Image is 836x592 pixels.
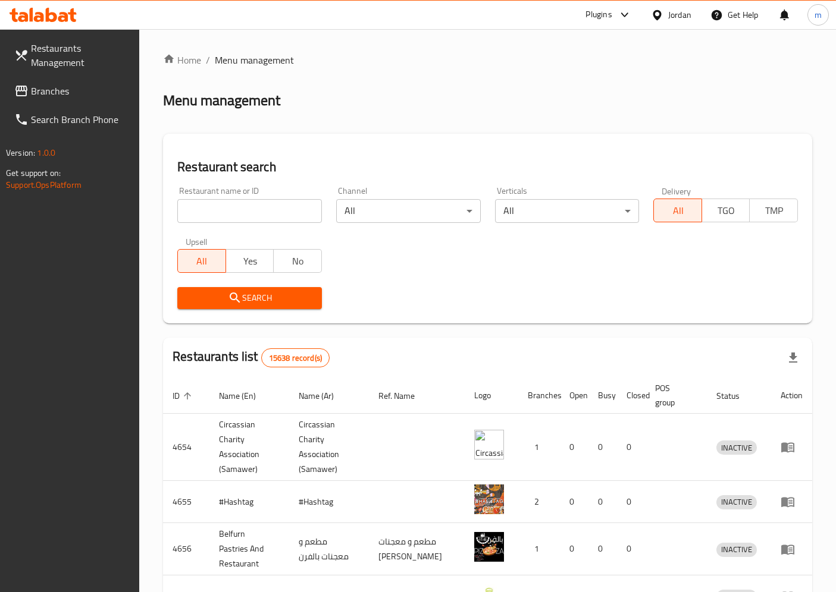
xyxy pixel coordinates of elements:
button: No [273,249,322,273]
span: TMP [754,202,793,219]
td: 2 [518,481,560,523]
h2: Restaurants list [173,348,330,367]
td: 0 [588,481,617,523]
span: Name (En) [219,389,271,403]
td: #Hashtag [209,481,289,523]
span: Version: [6,145,35,160]
button: Search [177,287,322,309]
button: All [653,199,702,222]
div: All [336,199,481,223]
td: 4655 [163,481,209,523]
td: ​Circassian ​Charity ​Association​ (Samawer) [209,414,289,481]
button: TGO [702,199,750,222]
td: 0 [560,523,588,575]
span: TGO [707,202,746,219]
button: All [177,249,226,273]
div: Total records count [261,348,330,367]
td: 0 [617,523,646,575]
td: مطعم و معجنات [PERSON_NAME] [369,523,465,575]
span: 1.0.0 [37,145,55,160]
td: 1 [518,414,560,481]
span: All [659,202,697,219]
span: Restaurants Management [31,41,130,70]
span: Name (Ar) [299,389,349,403]
div: Menu [781,440,803,454]
div: Menu [781,495,803,509]
label: Delivery [662,187,691,195]
td: 0 [560,414,588,481]
span: Branches [31,84,130,98]
span: Search Branch Phone [31,112,130,127]
li: / [206,53,210,67]
img: #Hashtag [474,484,504,514]
div: Export file [779,344,807,372]
th: Open [560,377,588,414]
td: #Hashtag [289,481,369,523]
input: Search for restaurant name or ID.. [177,199,322,223]
a: Support.OpsPlatform [6,177,82,193]
img: ​Circassian ​Charity ​Association​ (Samawer) [474,430,504,459]
td: 1 [518,523,560,575]
td: 0 [617,414,646,481]
a: Branches [5,77,140,105]
td: 4656 [163,523,209,575]
a: Home [163,53,201,67]
h2: Restaurant search [177,158,798,176]
th: Action [771,377,812,414]
td: 4654 [163,414,209,481]
td: ​Circassian ​Charity ​Association​ (Samawer) [289,414,369,481]
span: Search [187,291,312,306]
div: Menu [781,542,803,556]
div: Jordan [668,8,691,21]
img: Belfurn Pastries And Restaurant [474,532,504,562]
td: 0 [560,481,588,523]
span: m [815,8,822,21]
label: Upsell [186,237,208,245]
th: Branches [518,377,560,414]
td: مطعم و معجنات بالفرن [289,523,369,575]
span: INACTIVE [716,441,757,455]
span: INACTIVE [716,543,757,556]
span: Yes [231,253,270,270]
div: INACTIVE [716,495,757,509]
button: TMP [749,199,798,222]
a: Search Branch Phone [5,105,140,134]
span: Get support on: [6,165,61,181]
span: Status [716,389,755,403]
a: Restaurants Management [5,34,140,77]
td: 0 [588,523,617,575]
span: No [278,253,317,270]
div: Plugins [585,8,612,22]
td: 0 [588,414,617,481]
th: Logo [465,377,518,414]
span: ID [173,389,195,403]
span: 15638 record(s) [262,352,329,364]
button: Yes [226,249,274,273]
span: Ref. Name [378,389,430,403]
td: Belfurn Pastries And Restaurant [209,523,289,575]
span: Menu management [215,53,294,67]
nav: breadcrumb [163,53,812,67]
h2: Menu management [163,91,280,110]
th: Busy [588,377,617,414]
span: All [183,253,221,270]
span: INACTIVE [716,495,757,509]
span: POS group [655,381,693,410]
td: 0 [617,481,646,523]
th: Closed [617,377,646,414]
div: All [495,199,640,223]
